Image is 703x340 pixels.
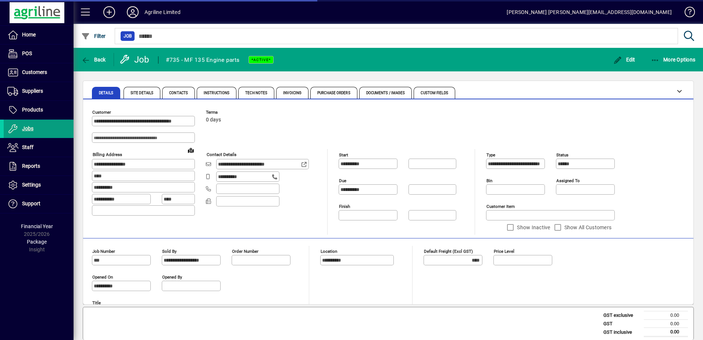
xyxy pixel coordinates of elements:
span: More Options [651,57,696,63]
a: Home [4,26,74,44]
span: Home [22,32,36,38]
span: Terms [206,110,250,115]
mat-label: Customer Item [486,204,515,209]
span: Details [99,91,113,95]
a: Settings [4,176,74,194]
span: 0 days [206,117,221,123]
mat-label: Type [486,152,495,157]
span: Contacts [169,91,188,95]
button: Back [79,53,108,66]
button: Profile [121,6,144,19]
mat-label: Customer [92,110,111,115]
a: Products [4,101,74,119]
span: Financial Year [21,223,53,229]
button: More Options [649,53,697,66]
span: Staff [22,144,33,150]
span: Custom Fields [421,91,448,95]
span: Products [22,107,43,113]
a: Support [4,195,74,213]
mat-label: Order number [232,249,258,254]
span: Site Details [131,91,153,95]
span: Reports [22,163,40,169]
mat-label: Default Freight (excl GST) [424,249,473,254]
a: Customers [4,63,74,82]
span: Purchase Orders [317,91,350,95]
span: Customers [22,69,47,75]
span: Support [22,201,40,206]
div: Agriline Limited [144,6,181,18]
span: Tech Notes [245,91,267,95]
mat-label: Finish [339,204,350,209]
mat-label: Bin [486,178,492,183]
td: GST [600,319,644,328]
span: Documents / Images [366,91,405,95]
a: Knowledge Base [679,1,694,25]
span: Invoicing [283,91,301,95]
mat-label: Title [92,300,101,305]
a: Staff [4,138,74,157]
span: Instructions [204,91,229,95]
span: Edit [613,57,635,63]
span: Package [27,239,47,245]
mat-label: Start [339,152,348,157]
mat-label: Job number [92,249,115,254]
span: Jobs [22,125,33,131]
mat-label: Location [321,249,337,254]
div: Job [119,54,151,65]
button: Filter [79,29,108,43]
td: 0.00 [644,319,688,328]
td: GST exclusive [600,311,644,320]
span: Settings [22,182,41,188]
span: Job [124,32,132,40]
div: #735 - MF 135 Engine parts [166,54,240,66]
td: GST inclusive [600,328,644,337]
span: Suppliers [22,88,43,94]
a: POS [4,45,74,63]
div: [PERSON_NAME] [PERSON_NAME][EMAIL_ADDRESS][DOMAIN_NAME] [507,6,672,18]
mat-label: Assigned to [556,178,580,183]
a: Reports [4,157,74,176]
td: 0.00 [644,328,688,337]
button: Add [97,6,121,19]
mat-label: Price Level [494,249,514,254]
span: Back [81,57,106,63]
a: View on map [185,144,197,156]
mat-label: Sold by [162,249,176,254]
span: POS [22,50,32,56]
td: 0.00 [644,311,688,320]
mat-label: Opened On [92,275,113,280]
mat-label: Status [556,152,568,157]
button: Edit [611,53,637,66]
a: Suppliers [4,82,74,100]
mat-label: Opened by [162,275,182,280]
app-page-header-button: Back [74,53,114,66]
span: Filter [81,33,106,39]
mat-label: Due [339,178,346,183]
